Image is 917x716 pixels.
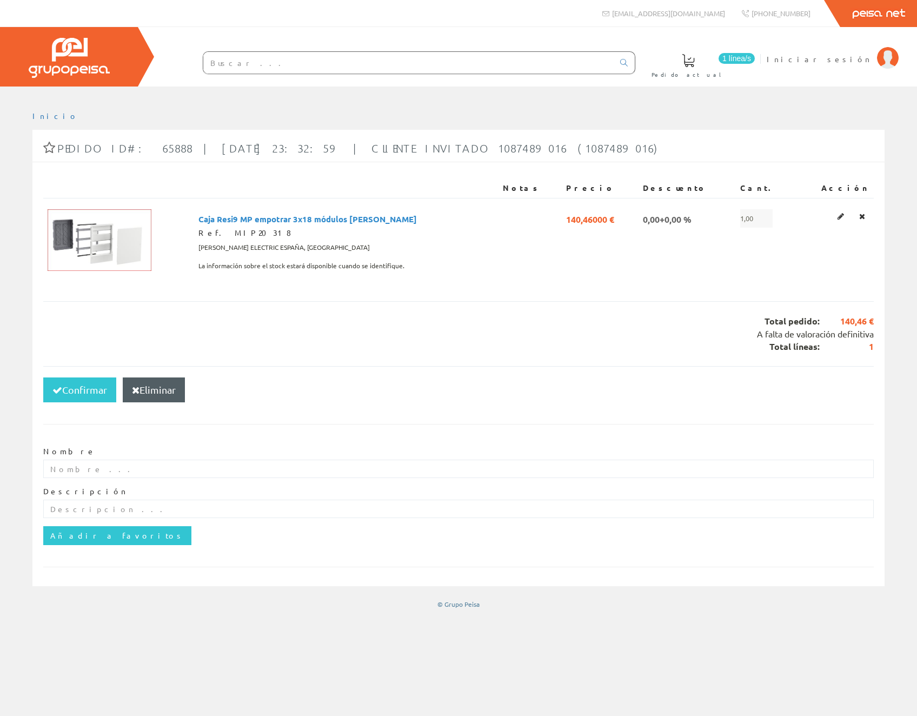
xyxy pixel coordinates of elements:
[43,460,874,478] input: Nombre ...
[820,341,874,353] span: 1
[752,9,810,18] span: [PHONE_NUMBER]
[643,209,692,228] span: 0,00+0,00 %
[612,9,725,18] span: [EMAIL_ADDRESS][DOMAIN_NAME]
[798,178,874,198] th: Acción
[198,238,370,257] span: [PERSON_NAME] ELECTRIC ESPAÑA, [GEOGRAPHIC_DATA]
[43,446,96,457] label: Nombre
[767,45,899,55] a: Iniciar sesión
[562,178,639,198] th: Precio
[43,526,191,545] input: Añadir a favoritos
[43,301,874,367] div: Total pedido: Total líneas:
[641,45,757,84] a: 1 línea/s Pedido actual
[43,377,116,402] button: Confirmar
[198,209,417,228] span: Caja Resi9 MP empotrar 3x18 módulos [PERSON_NAME]
[123,377,185,402] button: Eliminar
[29,38,110,78] img: Grupo Peisa
[719,53,755,64] span: 1 línea/s
[32,111,78,121] a: Inicio
[32,600,885,609] div: © Grupo Peisa
[652,69,725,80] span: Pedido actual
[736,178,798,198] th: Cant.
[48,209,151,271] img: Foto artículo Caja Resi9 MP empotrar 3x18 módulos puerta blanca (192x114.35294117647)
[767,54,872,64] span: Iniciar sesión
[499,178,562,198] th: Notas
[740,209,773,228] span: 1,00
[639,178,736,198] th: Descuento
[43,500,874,518] input: Descripcion ...
[856,209,868,223] a: Eliminar
[43,486,128,497] label: Descripción
[820,315,874,328] span: 140,46 €
[198,257,404,275] span: La información sobre el stock estará disponible cuando se identifique.
[198,228,494,238] div: Ref. MIP20318
[203,52,614,74] input: Buscar ...
[834,209,847,223] a: Editar
[757,328,874,339] span: A falta de valoración definitiva
[566,209,614,228] span: 140,46000 €
[57,142,662,155] span: Pedido ID#: 65888 | [DATE] 23:32:59 | Cliente Invitado 1087489016 (1087489016)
